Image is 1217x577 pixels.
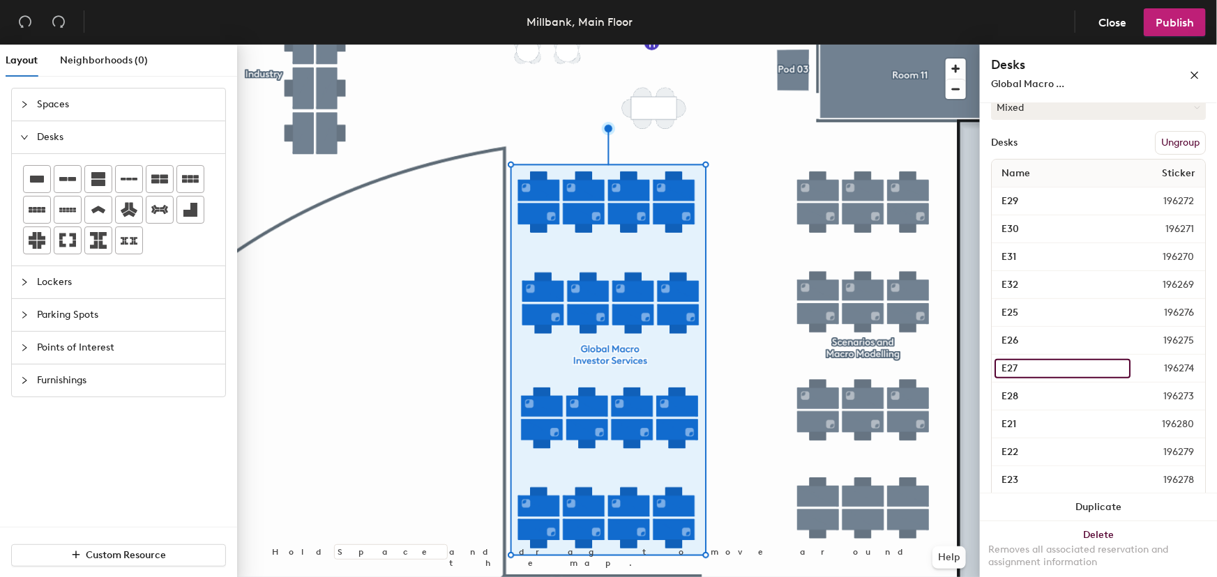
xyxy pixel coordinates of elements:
[991,137,1018,148] div: Desks
[1156,16,1194,29] span: Publish
[980,493,1217,521] button: Duplicate
[20,278,29,286] span: collapsed
[995,161,1037,186] span: Name
[995,331,1130,351] input: Unnamed desk
[527,13,633,31] div: Millbank, Main Floor
[991,56,1144,74] h4: Desks
[11,544,226,567] button: Custom Resource
[20,376,29,385] span: collapsed
[995,470,1130,490] input: Unnamed desk
[995,192,1130,211] input: Unnamed desk
[20,133,29,141] span: expanded
[995,247,1129,267] input: Unnamed desk
[6,54,38,66] span: Layout
[37,364,217,397] span: Furnishings
[1130,194,1202,209] span: 196272
[86,549,167,561] span: Custom Resource
[20,311,29,319] span: collapsed
[995,275,1129,295] input: Unnamed desk
[1144,8,1206,36] button: Publish
[1087,8,1138,36] button: Close
[995,387,1130,406] input: Unnamed desk
[1131,305,1202,321] span: 196276
[37,299,217,331] span: Parking Spots
[11,8,39,36] button: Undo (⌘ + Z)
[995,443,1130,462] input: Unnamed desk
[20,344,29,352] span: collapsed
[995,359,1131,378] input: Unnamed desk
[45,8,73,36] button: Redo (⌘ + ⇧ + Z)
[37,89,217,121] span: Spaces
[1130,333,1202,348] span: 196275
[1132,222,1202,237] span: 196271
[37,121,217,153] span: Desks
[1129,277,1202,293] span: 196269
[1155,161,1202,186] span: Sticker
[60,54,148,66] span: Neighborhoods (0)
[932,546,966,569] button: Help
[988,544,1209,569] div: Removes all associated reservation and assignment information
[1130,389,1202,404] span: 196273
[1190,70,1200,80] span: close
[995,303,1131,323] input: Unnamed desk
[995,415,1128,434] input: Unnamed desk
[995,220,1132,239] input: Unnamed desk
[1131,361,1202,376] span: 196274
[37,266,217,298] span: Lockers
[18,15,32,29] span: undo
[20,100,29,109] span: collapsed
[37,332,217,364] span: Points of Interest
[1155,131,1206,155] button: Ungroup
[1128,417,1202,432] span: 196280
[991,95,1206,120] button: Mixed
[1129,249,1202,265] span: 196270
[1130,472,1202,488] span: 196278
[991,78,1064,90] span: Global Macro ...
[1098,16,1126,29] span: Close
[1130,445,1202,460] span: 196279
